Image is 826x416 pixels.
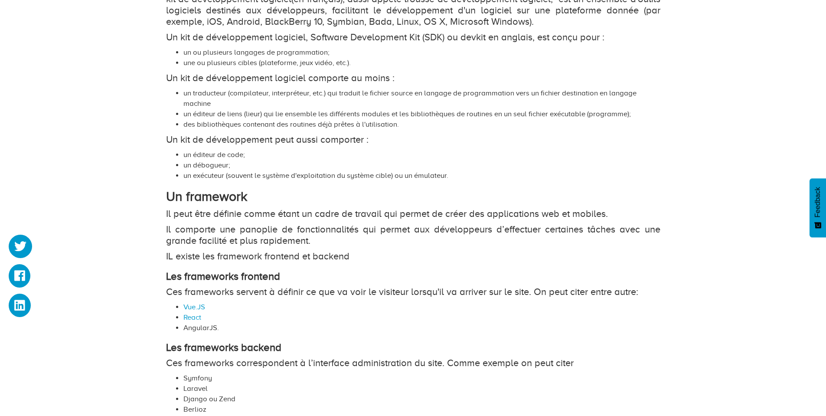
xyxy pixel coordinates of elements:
p: Un kit de développement logiciel, Software Development Kit (SDK) ou devkit en anglais, est conçu ... [166,32,660,43]
button: Feedback - Afficher l’enquête [810,178,826,237]
li: Django ou Zend [183,394,660,404]
li: un éditeur de liens (lieur) qui lie ensemble les différents modules et les bibliothèques de routi... [183,109,660,119]
li: Laravel [183,383,660,394]
li: un exécuteur (souvent le système d'exploitation du système cible) ou un émulateur. [183,170,660,181]
li: Symfony [183,373,660,383]
p: Il comporte une panoplie de fonctionnalités qui permet aux développeurs d’effectuer certaines tâc... [166,224,660,246]
li: Berlioz [183,404,660,415]
a: Vue.JS [183,303,205,311]
li: un traducteur (compilateur, interpréteur, etc.) qui traduit le fichier source en langage de progr... [183,88,660,109]
p: Un kit de développement logiciel comporte au moins : [166,72,660,84]
strong: Un framework [166,189,247,204]
a: React [183,313,201,321]
span: Feedback [814,187,822,217]
p: Il peut être définie comme étant un cadre de travail qui permet de créer des applications web et ... [166,208,660,219]
p: Un kit de développement peut aussi comporter : [166,134,660,145]
p: Ces frameworks servent à définir ce que va voir le visiteur lorsqu'il va arriver sur le site. On ... [166,286,660,298]
p: Ces frameworks correspondent à l’interface administration du site. Comme exemple on peut citer [166,357,660,369]
li: un ou plusieurs langages de programmation; [183,47,660,58]
li: un débogueur; [183,160,660,170]
li: des bibliothèques contenant des routines déjà prêtes à l'utilisation. [183,119,660,130]
p: IL existe les framework frontend et backend [166,251,660,262]
strong: Les frameworks backend [166,342,281,353]
strong: Les frameworks frontend [166,271,280,282]
li: une ou plusieurs cibles (plateforme, jeux vidéo, etc.). [183,58,660,68]
li: un éditeur de code; [183,150,660,160]
li: AngularJS. [183,323,660,333]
